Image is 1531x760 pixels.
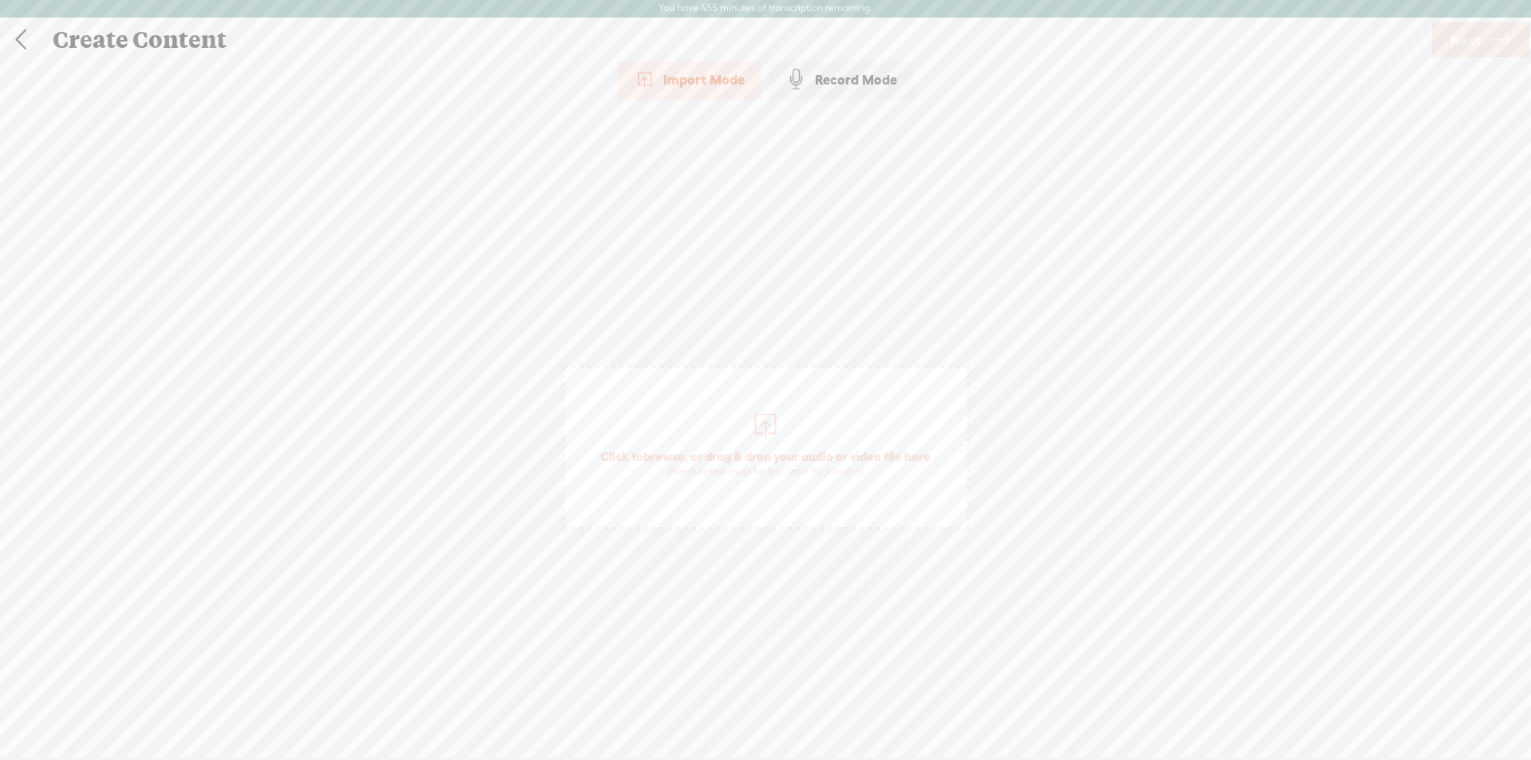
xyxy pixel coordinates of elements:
[1450,20,1481,61] span: Next
[600,465,931,478] div: (File duration must be less than 90 minutes)
[592,440,939,486] span: Click to , or drag & drop your audio or video file here
[769,60,914,100] div: Record Mode
[643,449,685,463] span: browse
[41,19,1430,61] div: Create Content
[659,2,872,15] label: You have 455 minutes of transcription remaining.
[618,60,762,100] div: Import Mode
